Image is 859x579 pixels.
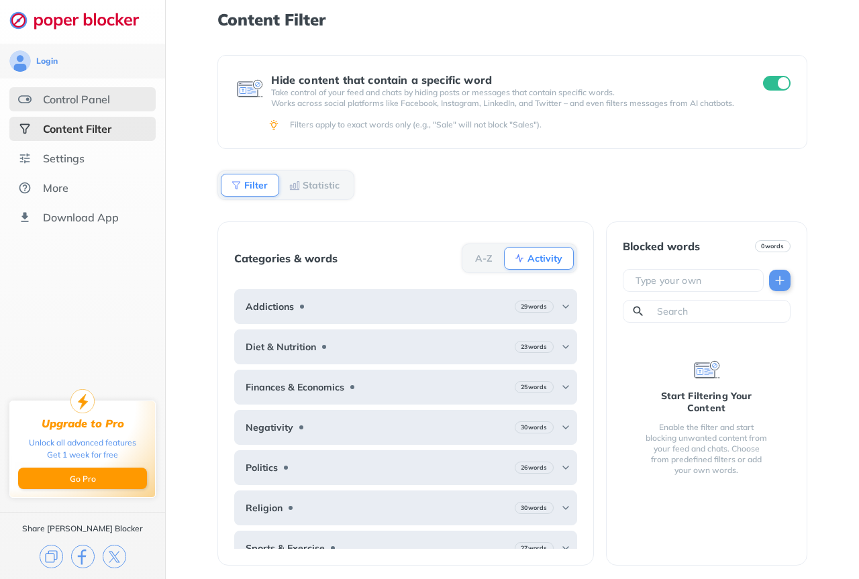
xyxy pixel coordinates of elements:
[521,342,547,352] b: 23 words
[634,274,758,287] input: Type your own
[271,74,738,86] div: Hide content that contain a specific word
[43,93,110,106] div: Control Panel
[22,523,143,534] div: Share [PERSON_NAME] Blocker
[9,50,31,72] img: avatar.svg
[18,93,32,106] img: features.svg
[246,341,316,352] b: Diet & Nutrition
[289,180,300,191] img: Statistic
[521,543,547,553] b: 27 words
[244,181,268,189] b: Filter
[521,423,547,432] b: 30 words
[521,463,547,472] b: 26 words
[761,242,784,251] b: 0 words
[43,211,119,224] div: Download App
[43,181,68,195] div: More
[644,390,769,414] div: Start Filtering Your Content
[18,468,147,489] button: Go Pro
[246,503,283,513] b: Religion
[29,437,136,449] div: Unlock all advanced features
[9,11,154,30] img: logo-webpage.svg
[475,254,493,262] b: A-Z
[623,240,700,252] div: Blocked words
[36,56,58,66] div: Login
[231,180,242,191] img: Filter
[18,211,32,224] img: download-app.svg
[290,119,788,130] div: Filters apply to exact words only (e.g., "Sale" will not block "Sales").
[303,181,340,189] b: Statistic
[514,253,525,264] img: Activity
[271,87,738,98] p: Take control of your feed and chats by hiding posts or messages that contain specific words.
[656,305,785,318] input: Search
[18,122,32,136] img: social-selected.svg
[42,417,124,430] div: Upgrade to Pro
[246,422,293,433] b: Negativity
[644,422,769,476] div: Enable the filter and start blocking unwanted content from your feed and chats. Choose from prede...
[234,252,338,264] div: Categories & words
[70,389,95,413] img: upgrade-to-pro.svg
[521,503,547,513] b: 30 words
[217,11,807,28] h1: Content Filter
[246,462,278,473] b: Politics
[18,152,32,165] img: settings.svg
[43,122,111,136] div: Content Filter
[271,98,738,109] p: Works across social platforms like Facebook, Instagram, LinkedIn, and Twitter – and even filters ...
[103,545,126,568] img: x.svg
[521,382,547,392] b: 25 words
[521,302,547,311] b: 29 words
[40,545,63,568] img: copy.svg
[246,543,325,554] b: Sports & Exercise
[18,181,32,195] img: about.svg
[47,449,118,461] div: Get 1 week for free
[246,301,294,312] b: Addictions
[246,382,344,392] b: Finances & Economics
[71,545,95,568] img: facebook.svg
[43,152,85,165] div: Settings
[527,254,562,262] b: Activity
